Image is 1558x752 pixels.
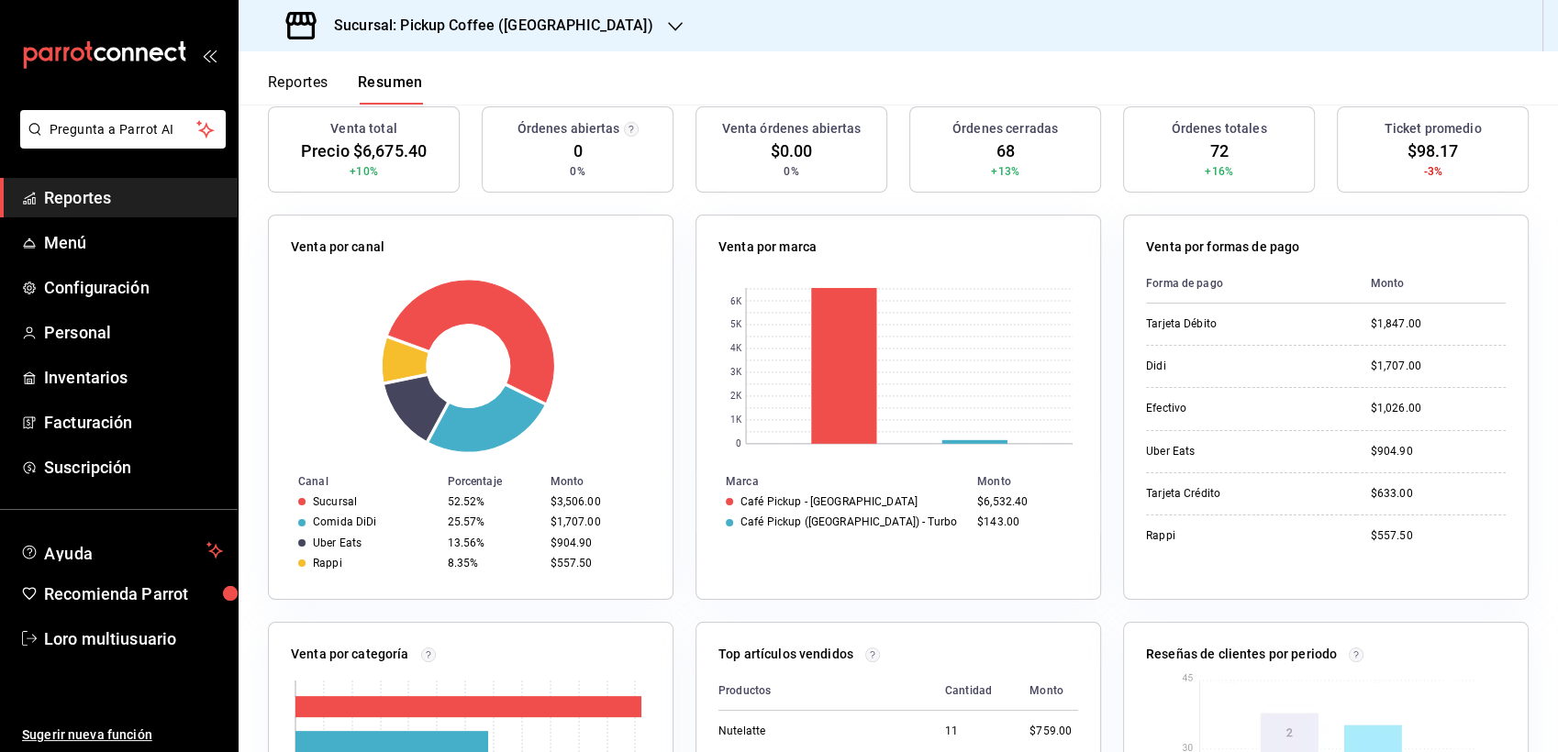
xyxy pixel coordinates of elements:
[13,133,226,152] a: Pregunta a Parrot AI
[268,73,328,92] font: Reportes
[730,296,742,306] text: 6K
[977,495,1071,508] div: $6,532.40
[50,120,197,139] span: Pregunta a Parrot AI
[44,458,131,477] font: Suscripción
[740,515,957,528] div: Café Pickup ([GEOGRAPHIC_DATA]) - Turbo
[313,557,342,570] div: Rappi
[1371,444,1506,459] div: $904.90
[44,188,111,207] font: Reportes
[1172,119,1267,138] h3: Órdenes totales
[945,724,1000,739] div: 11
[784,163,798,180] span: 0%
[730,344,742,354] text: 4K
[1356,264,1506,304] th: Monto
[550,495,643,508] div: $3,506.00
[996,138,1014,163] span: 68
[268,73,423,105] div: Pestañas de navegación
[44,539,199,561] span: Ayuda
[44,629,176,648] font: Loro multiusuario
[269,471,440,492] th: Canal
[730,415,742,426] text: 1K
[1146,444,1330,459] div: Uber Eats
[44,278,150,297] font: Configuración
[1146,238,1299,257] p: Venta por formas de pago
[1146,316,1330,332] div: Tarjeta Débito
[291,238,384,257] p: Venta por canal
[952,119,1058,138] h3: Órdenes cerradas
[44,323,111,342] font: Personal
[550,536,643,549] div: $904.90
[1029,724,1078,739] div: $759.00
[1146,645,1337,664] p: Reseñas de clientes por periodo
[1146,401,1330,416] div: Efectivo
[991,163,1019,180] span: +13%
[1209,138,1228,163] span: 72
[1146,486,1330,502] div: Tarjeta Crédito
[718,671,930,711] th: Productos
[448,536,536,549] div: 13.56%
[1146,528,1330,544] div: Rappi
[696,471,970,492] th: Marca
[440,471,543,492] th: Porcentaje
[313,495,357,508] div: Sucursal
[358,73,423,105] button: Resumen
[1371,359,1506,374] div: $1,707.00
[44,368,128,387] font: Inventarios
[1408,138,1459,163] span: $98.17
[301,138,427,163] span: Precio $6,675.40
[718,645,853,664] p: Top artículos vendidos
[44,233,87,252] font: Menú
[550,515,643,528] div: $1,707.00
[740,495,918,508] div: Café Pickup - [GEOGRAPHIC_DATA]
[350,163,378,180] span: +10%
[1371,528,1506,544] div: $557.50
[330,119,396,138] h3: Venta total
[1371,486,1506,502] div: $633.00
[44,413,132,432] font: Facturación
[930,671,1015,711] th: Cantidad
[718,724,902,739] div: Nutelatte
[22,727,152,742] font: Sugerir nueva función
[573,138,582,163] span: 0
[736,439,741,449] text: 0
[517,119,619,138] h3: Órdenes abiertas
[448,515,536,528] div: 25.57%
[970,471,1100,492] th: Monto
[448,557,536,570] div: 8.35%
[1205,163,1233,180] span: +16%
[1371,401,1506,416] div: $1,026.00
[319,15,653,37] h3: Sucursal: Pickup Coffee ([GEOGRAPHIC_DATA])
[771,138,813,163] span: $0.00
[550,557,643,570] div: $557.50
[448,495,536,508] div: 52.52%
[730,392,742,402] text: 2K
[44,584,188,603] font: Recomienda Parrot
[313,515,376,528] div: Comida DiDi
[202,48,217,62] button: open_drawer_menu
[1146,359,1330,374] div: Didi
[1423,163,1441,180] span: -3%
[291,645,409,664] p: Venta por categoría
[313,536,362,549] div: Uber Eats
[718,238,817,257] p: Venta por marca
[1015,671,1078,711] th: Monto
[722,119,862,138] h3: Venta órdenes abiertas
[542,471,673,492] th: Monto
[1371,316,1506,332] div: $1,847.00
[1146,264,1356,304] th: Forma de pago
[20,110,226,149] button: Pregunta a Parrot AI
[977,515,1071,528] div: $143.00
[1385,119,1482,138] h3: Ticket promedio
[730,368,742,378] text: 3K
[570,163,584,180] span: 0%
[730,320,742,330] text: 5K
